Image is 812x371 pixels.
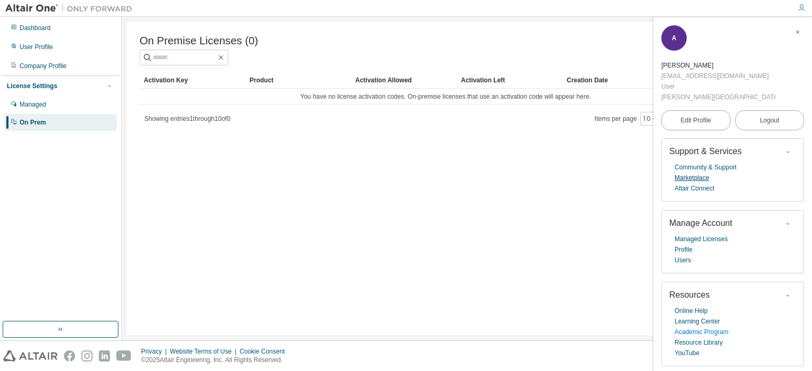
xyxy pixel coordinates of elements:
[669,218,732,227] span: Manage Account
[669,290,709,299] span: Resources
[675,244,693,255] a: Profile
[7,82,57,90] div: License Settings
[675,173,709,183] a: Marketplace
[661,60,776,71] div: Ahmad Alghamdi
[669,147,742,156] span: Support & Services
[661,81,776,92] div: User
[140,89,752,104] td: You have no license activation codes. On-premise licenses that use an activation code will appear...
[672,34,677,42] span: A
[675,255,691,265] a: Users
[170,347,239,356] div: Website Terms of Use
[735,110,805,130] button: Logout
[144,115,230,122] span: Showing entries 1 through 10 of 0
[81,350,93,362] img: instagram.svg
[5,3,137,14] img: Altair One
[567,72,748,89] div: Creation Date
[595,112,660,126] span: Items per page
[141,356,291,365] p: © 2025 Altair Engineering, Inc. All Rights Reserved.
[141,347,170,356] div: Privacy
[20,100,46,109] div: Managed
[661,71,776,81] div: [EMAIL_ADDRESS][DOMAIN_NAME]
[355,72,453,89] div: Activation Allowed
[140,35,258,47] span: On Premise Licenses (0)
[20,24,51,32] div: Dashboard
[250,72,347,89] div: Product
[20,43,53,51] div: User Profile
[239,347,291,356] div: Cookie Consent
[675,306,708,316] a: Online Help
[643,115,657,123] button: 10
[675,348,699,358] a: YouTube
[144,72,241,89] div: Activation Key
[661,92,776,102] div: [PERSON_NAME][GEOGRAPHIC_DATA]
[760,115,779,126] span: Logout
[99,350,110,362] img: linkedin.svg
[675,234,728,244] a: Managed Licenses
[64,350,75,362] img: facebook.svg
[116,350,132,362] img: youtube.svg
[661,110,731,130] a: Edit Profile
[461,72,558,89] div: Activation Left
[675,327,728,337] a: Academic Program
[20,62,67,70] div: Company Profile
[3,350,58,362] img: altair_logo.svg
[675,162,736,173] a: Community & Support
[680,116,711,125] span: Edit Profile
[675,183,714,194] a: Altair Connect
[675,316,720,327] a: Learning Center
[675,337,723,348] a: Resource Library
[20,118,46,127] div: On Prem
